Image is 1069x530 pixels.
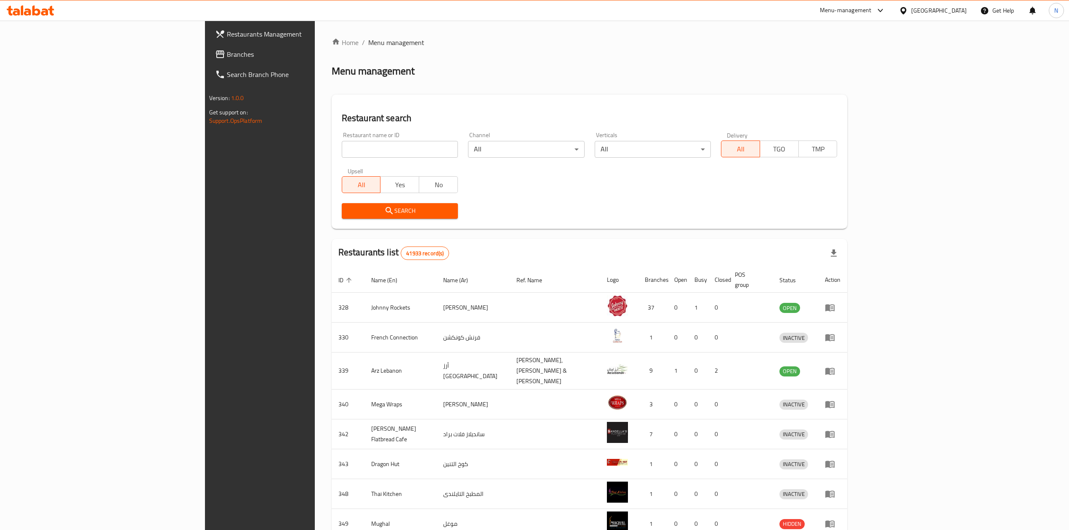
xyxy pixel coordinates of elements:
button: Search [342,203,458,219]
input: Search for restaurant name or ID.. [342,141,458,158]
span: 1.0.0 [231,93,244,103]
th: Logo [600,267,638,293]
div: INACTIVE [779,489,808,499]
td: 1 [667,352,688,390]
td: 0 [688,449,708,479]
div: Total records count [401,246,449,260]
td: 1 [638,449,667,479]
td: 0 [667,479,688,509]
label: Delivery [727,132,748,138]
td: 0 [708,449,728,479]
td: 0 [688,390,708,419]
td: 0 [688,323,708,352]
th: Closed [708,267,728,293]
span: Status [779,275,807,285]
button: Yes [380,176,419,193]
div: Menu [825,302,840,313]
span: Yes [384,179,416,191]
div: Menu [825,459,840,469]
div: Export file [824,243,844,263]
span: INACTIVE [779,333,808,343]
td: 37 [638,293,667,323]
td: [PERSON_NAME],[PERSON_NAME] & [PERSON_NAME] [510,352,600,390]
div: Menu [825,332,840,342]
div: Menu-management [820,5,872,16]
img: Thai Kitchen [607,482,628,503]
td: Thai Kitchen [364,479,437,509]
span: Get support on: [209,107,248,118]
span: No [423,179,455,191]
span: TMP [802,143,834,155]
button: TMP [798,140,838,157]
h2: Restaurant search [342,112,838,125]
div: HIDDEN [779,519,805,529]
td: 0 [688,352,708,390]
span: Version: [209,93,230,103]
span: OPEN [779,303,800,313]
span: HIDDEN [779,519,805,529]
div: Menu [825,429,840,439]
td: 0 [708,419,728,449]
button: All [721,140,760,157]
button: No [419,176,458,193]
th: Busy [688,267,708,293]
span: N [1054,6,1058,15]
img: Dragon Hut [607,452,628,473]
img: Johnny Rockets [607,295,628,316]
img: Sandella's Flatbread Cafe [607,422,628,443]
td: 0 [708,323,728,352]
div: [GEOGRAPHIC_DATA] [911,6,967,15]
div: Menu [825,366,840,376]
td: 2 [708,352,728,390]
th: Open [667,267,688,293]
td: 1 [638,323,667,352]
td: 0 [667,419,688,449]
td: 0 [667,323,688,352]
span: POS group [735,270,763,290]
td: [PERSON_NAME] [436,293,510,323]
span: Ref. Name [516,275,553,285]
td: 0 [667,293,688,323]
div: INACTIVE [779,400,808,410]
th: Branches [638,267,667,293]
a: Search Branch Phone [208,64,383,85]
span: 41933 record(s) [401,249,449,257]
img: French Connection [607,325,628,346]
td: 1 [638,479,667,509]
a: Branches [208,44,383,64]
label: Upsell [348,168,363,174]
td: Johnny Rockets [364,293,437,323]
a: Support.OpsPlatform [209,115,263,126]
span: INACTIVE [779,489,808,499]
td: 9 [638,352,667,390]
div: OPEN [779,303,800,313]
span: OPEN [779,366,800,376]
td: المطبخ التايلندى [436,479,510,509]
a: Restaurants Management [208,24,383,44]
span: Name (En) [371,275,408,285]
th: Action [818,267,847,293]
td: 0 [667,390,688,419]
div: INACTIVE [779,459,808,469]
div: Menu [825,519,840,529]
span: ID [338,275,354,285]
td: كوخ التنين [436,449,510,479]
span: Menu management [368,37,424,48]
span: All [725,143,757,155]
td: 0 [708,390,728,419]
h2: Restaurants list [338,246,449,260]
div: All [595,141,711,158]
span: All [346,179,378,191]
td: 1 [688,293,708,323]
td: سانديلاز فلات براد [436,419,510,449]
div: All [468,141,584,158]
td: French Connection [364,323,437,352]
span: INACTIVE [779,459,808,469]
span: Search [348,206,451,216]
span: INACTIVE [779,429,808,439]
td: 0 [688,479,708,509]
td: Mega Wraps [364,390,437,419]
div: Menu [825,489,840,499]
